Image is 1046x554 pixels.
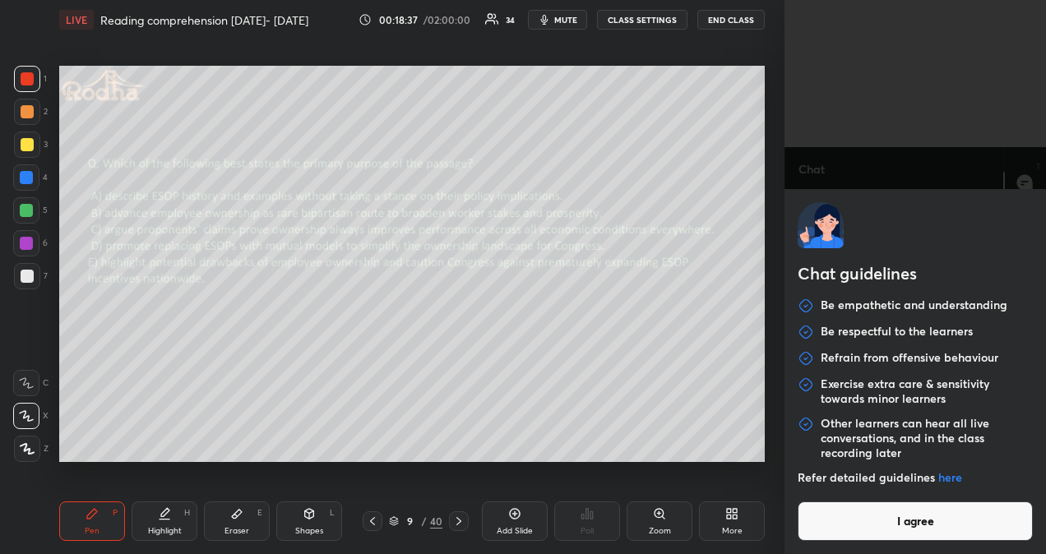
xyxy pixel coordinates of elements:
[506,16,515,24] div: 34
[821,298,1007,314] p: Be empathetic and understanding
[722,527,743,535] div: More
[821,324,973,340] p: Be respectful to the learners
[148,527,182,535] div: Highlight
[14,66,47,92] div: 1
[113,509,118,517] div: P
[14,132,48,158] div: 3
[100,12,308,28] h4: Reading comprehension [DATE]- [DATE]
[554,14,577,25] span: mute
[597,10,687,30] button: CLASS SETTINGS
[649,527,671,535] div: Zoom
[184,509,190,517] div: H
[13,230,48,256] div: 6
[85,527,100,535] div: Pen
[14,436,49,462] div: Z
[938,469,962,485] a: here
[798,470,1033,485] p: Refer detailed guidelines
[257,509,262,517] div: E
[14,263,48,289] div: 7
[528,10,587,30] button: mute
[821,376,1033,406] p: Exercise extra care & sensitivity towards minor learners
[14,99,48,125] div: 2
[422,516,427,526] div: /
[224,527,249,535] div: Eraser
[13,403,49,429] div: X
[13,164,48,191] div: 4
[697,10,765,30] button: END CLASS
[821,350,998,367] p: Refrain from offensive behaviour
[497,527,533,535] div: Add Slide
[798,501,1033,541] button: I agree
[402,516,419,526] div: 9
[821,416,1033,460] p: Other learners can hear all live conversations, and in the class recording later
[13,197,48,224] div: 5
[330,509,335,517] div: L
[13,370,49,396] div: C
[798,261,1033,289] h2: Chat guidelines
[430,514,442,529] div: 40
[59,10,94,30] div: LIVE
[295,527,323,535] div: Shapes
